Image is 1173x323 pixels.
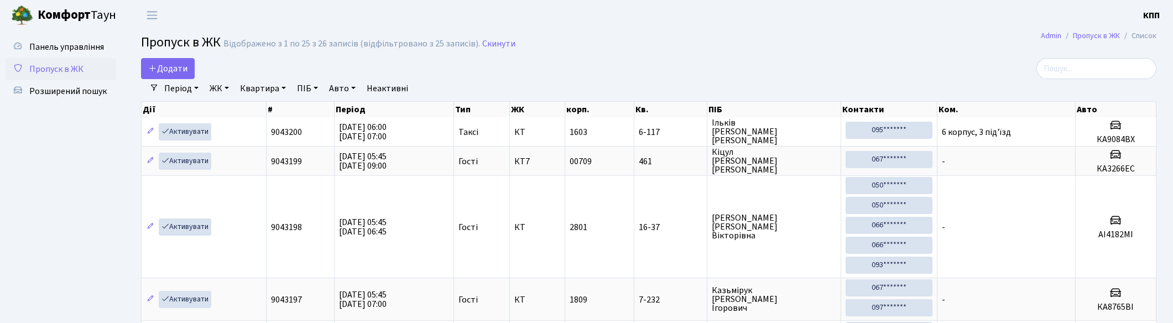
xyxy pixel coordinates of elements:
[514,223,560,232] span: КТ
[271,294,302,306] span: 9043197
[271,155,302,168] span: 9043199
[942,155,945,168] span: -
[514,157,560,166] span: КТ7
[1143,9,1160,22] a: КПП
[1080,302,1151,312] h5: КА8765ВІ
[1080,164,1151,174] h5: КА3266ЕС
[1036,58,1156,79] input: Пошук...
[38,6,91,24] b: Комфорт
[1080,134,1151,145] h5: КА9084ВХ
[148,62,187,75] span: Додати
[236,79,290,98] a: Квартира
[271,126,302,138] span: 9043200
[1076,102,1156,117] th: Авто
[141,58,195,79] a: Додати
[159,153,211,170] a: Активувати
[11,4,33,27] img: logo.png
[510,102,565,117] th: ЖК
[458,128,478,137] span: Таксі
[454,102,510,117] th: Тип
[565,102,634,117] th: корп.
[159,218,211,236] a: Активувати
[942,221,945,233] span: -
[271,221,302,233] span: 9043198
[339,150,387,172] span: [DATE] 05:45 [DATE] 09:00
[138,6,166,24] button: Переключити навігацію
[639,223,702,232] span: 16-37
[639,295,702,304] span: 7-232
[639,157,702,166] span: 461
[570,294,587,306] span: 1809
[339,216,387,238] span: [DATE] 05:45 [DATE] 06:45
[942,294,945,306] span: -
[458,223,478,232] span: Гості
[634,102,707,117] th: Кв.
[339,289,387,310] span: [DATE] 05:45 [DATE] 07:00
[482,39,515,49] a: Скинути
[1041,30,1061,41] a: Admin
[1080,230,1151,240] h5: АІ4182МІ
[29,63,84,75] span: Пропуск в ЖК
[841,102,937,117] th: Контакти
[712,148,836,174] span: Кіцул [PERSON_NAME] [PERSON_NAME]
[362,79,413,98] a: Неактивні
[6,80,116,102] a: Розширений пошук
[141,33,221,52] span: Пропуск в ЖК
[1120,30,1156,42] li: Список
[339,121,387,143] span: [DATE] 06:00 [DATE] 07:00
[293,79,322,98] a: ПІБ
[514,295,560,304] span: КТ
[712,213,836,240] span: [PERSON_NAME] [PERSON_NAME] Вікторівна
[205,79,233,98] a: ЖК
[937,102,1076,117] th: Ком.
[639,128,702,137] span: 6-117
[160,79,203,98] a: Період
[38,6,116,25] span: Таун
[570,155,592,168] span: 00709
[458,295,478,304] span: Гості
[29,85,107,97] span: Розширений пошук
[1073,30,1120,41] a: Пропуск в ЖК
[223,39,480,49] div: Відображено з 1 по 25 з 26 записів (відфільтровано з 25 записів).
[458,157,478,166] span: Гості
[514,128,560,137] span: КТ
[142,102,267,117] th: Дії
[942,126,1011,138] span: 6 корпус, 3 під'їзд
[707,102,841,117] th: ПІБ
[335,102,453,117] th: Період
[570,126,587,138] span: 1603
[159,291,211,308] a: Активувати
[325,79,360,98] a: Авто
[6,36,116,58] a: Панель управління
[1024,24,1173,48] nav: breadcrumb
[570,221,587,233] span: 2801
[29,41,104,53] span: Панель управління
[712,118,836,145] span: Ільків [PERSON_NAME] [PERSON_NAME]
[267,102,335,117] th: #
[6,58,116,80] a: Пропуск в ЖК
[712,286,836,312] span: Казьмірук [PERSON_NAME] Ігорович
[159,123,211,140] a: Активувати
